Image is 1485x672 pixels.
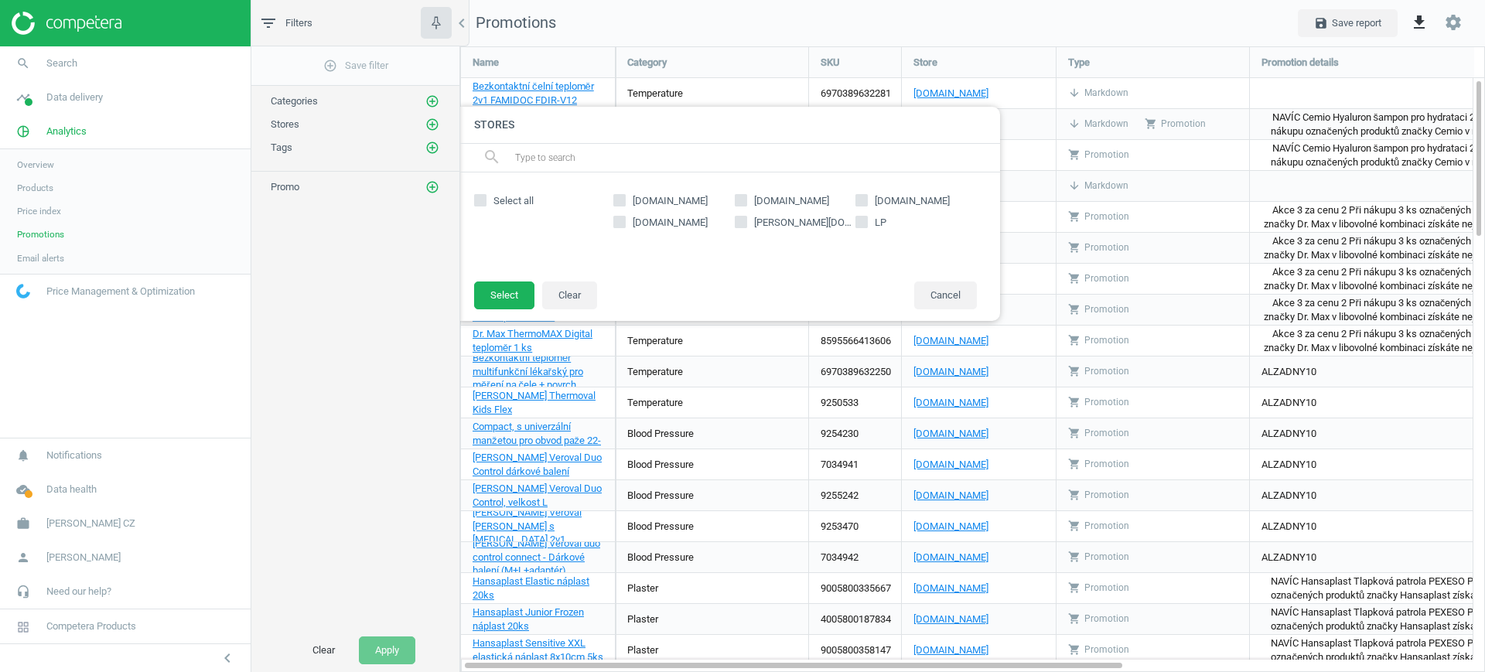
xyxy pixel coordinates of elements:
i: add_circle_outline [425,141,439,155]
i: search [9,49,38,78]
span: Notifications [46,449,102,462]
span: Search [46,56,77,70]
span: Email alerts [17,252,64,264]
i: filter_list [259,14,278,32]
button: Apply [359,636,415,664]
span: [PERSON_NAME] [46,551,121,565]
span: Price Management & Optimization [46,285,195,298]
i: pie_chart_outlined [9,117,38,146]
span: Promo [271,181,299,193]
button: chevron_left [208,648,247,668]
i: timeline [9,83,38,112]
button: add_circle_outline [425,117,440,132]
i: work [9,509,38,538]
button: add_circle_outline [425,94,440,109]
span: Data health [46,483,97,496]
span: [PERSON_NAME] CZ [46,517,135,530]
i: add_circle_outline [425,180,439,194]
span: Products [17,182,53,194]
span: Analytics [46,125,87,138]
span: Tags [271,142,292,153]
span: Categories [271,95,318,107]
i: person [9,543,38,572]
span: Need our help? [46,585,111,599]
span: Price index [17,205,61,217]
span: Overview [17,159,54,171]
i: headset_mic [9,577,38,606]
button: add_circle_outline [425,140,440,155]
i: add_circle_outline [323,59,337,73]
button: add_circle_outline [425,179,440,195]
i: chevron_left [452,14,471,32]
span: Data delivery [46,90,103,104]
button: Clear [296,636,351,664]
i: add_circle_outline [425,118,439,131]
i: chevron_left [218,649,237,667]
span: Stores [271,118,299,130]
i: notifications [9,441,38,470]
button: add_circle_outlineSave filter [251,50,459,81]
img: ajHJNr6hYgQAAAAASUVORK5CYII= [12,12,121,35]
i: add_circle_outline [425,94,439,108]
span: Save filter [323,59,388,73]
span: Filters [285,16,312,30]
h4: Stores [459,107,1000,143]
span: Competera Products [46,619,136,633]
span: Promotions [17,228,64,240]
i: cloud_done [9,475,38,504]
img: wGWNvw8QSZomAAAAABJRU5ErkJggg== [16,284,30,298]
